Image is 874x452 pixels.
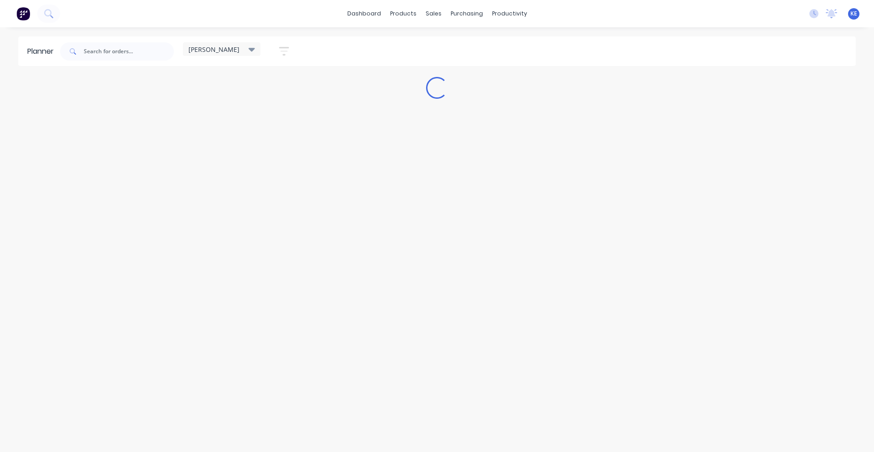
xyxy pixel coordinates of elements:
input: Search for orders... [84,42,174,61]
a: dashboard [343,7,386,20]
span: [PERSON_NAME] [188,45,239,54]
div: purchasing [446,7,488,20]
span: KE [850,10,857,18]
div: sales [421,7,446,20]
div: productivity [488,7,532,20]
img: Factory [16,7,30,20]
div: Planner [27,46,58,57]
div: products [386,7,421,20]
